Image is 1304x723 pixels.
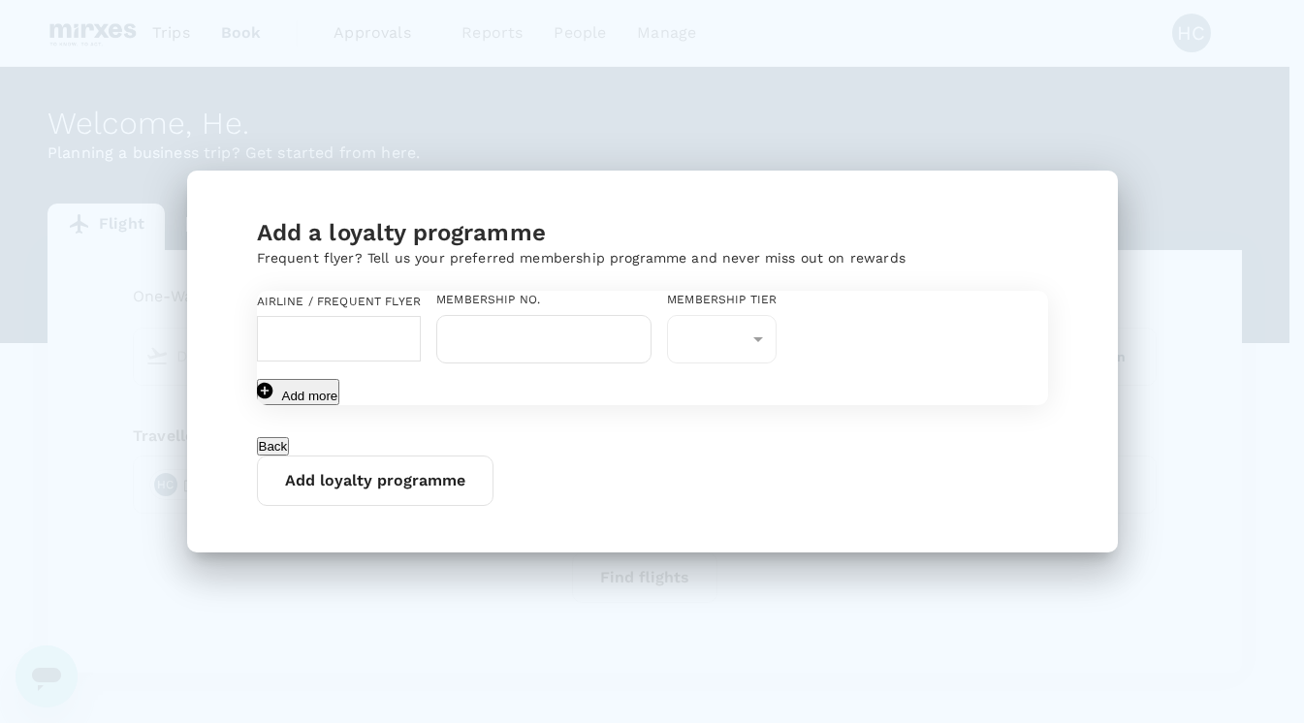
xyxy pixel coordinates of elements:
button: Add loyalty programme [257,456,493,506]
button: Add more [257,379,340,405]
div: Airline / Frequent Flyer [257,293,422,312]
button: Back [257,437,290,456]
div: Add a loyalty programme [257,217,1048,248]
div: Membership No. [436,291,652,310]
div: Membership tier [667,291,777,310]
div: ​ [667,315,777,363]
button: Open [410,334,414,338]
p: Frequent flyer? Tell us your preferred membership programme and never miss out on rewards [257,248,1048,267]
